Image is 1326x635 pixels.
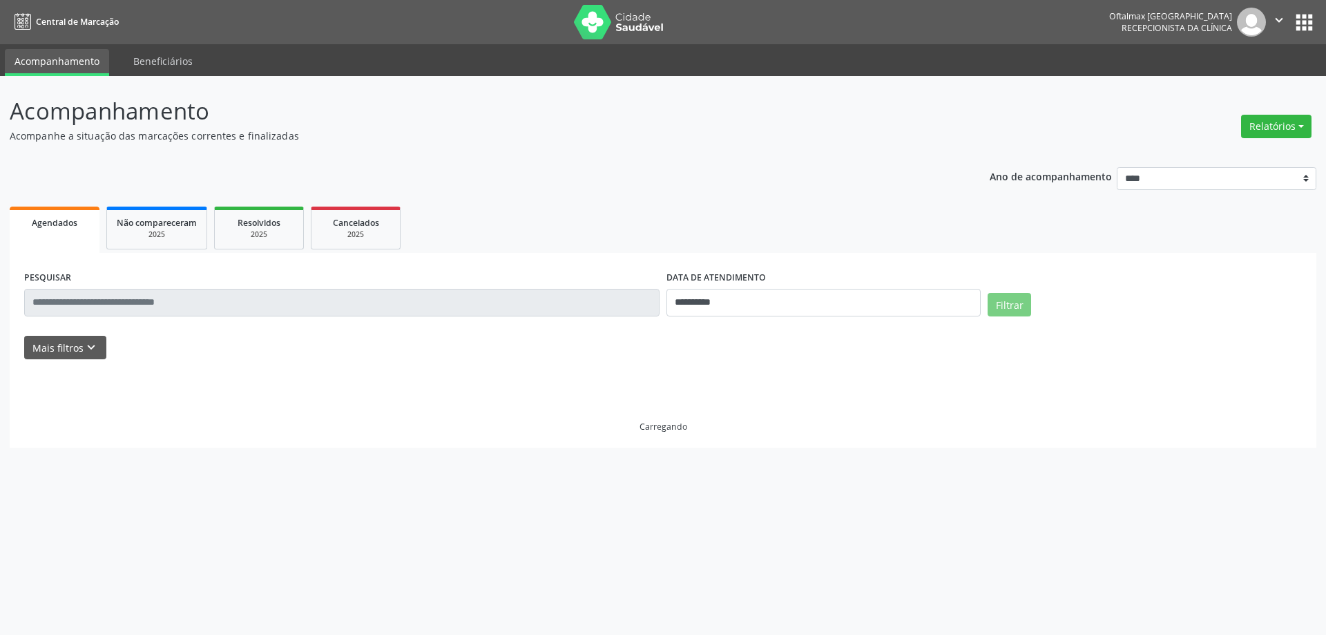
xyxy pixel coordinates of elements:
[117,229,197,240] div: 2025
[84,340,99,355] i: keyboard_arrow_down
[1241,115,1311,138] button: Relatórios
[10,10,119,33] a: Central de Marcação
[5,49,109,76] a: Acompanhamento
[224,229,294,240] div: 2025
[640,421,687,433] div: Carregando
[333,217,379,229] span: Cancelados
[36,16,119,28] span: Central de Marcação
[24,336,106,360] button: Mais filtroskeyboard_arrow_down
[10,94,924,129] p: Acompanhamento
[990,167,1112,184] p: Ano de acompanhamento
[24,267,71,289] label: PESQUISAR
[1271,12,1287,28] i: 
[666,267,766,289] label: DATA DE ATENDIMENTO
[321,229,390,240] div: 2025
[124,49,202,73] a: Beneficiários
[1237,8,1266,37] img: img
[10,129,924,143] p: Acompanhe a situação das marcações correntes e finalizadas
[1292,10,1316,35] button: apps
[1122,22,1232,34] span: Recepcionista da clínica
[117,217,197,229] span: Não compareceram
[988,293,1031,316] button: Filtrar
[32,217,77,229] span: Agendados
[1266,8,1292,37] button: 
[238,217,280,229] span: Resolvidos
[1109,10,1232,22] div: Oftalmax [GEOGRAPHIC_DATA]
